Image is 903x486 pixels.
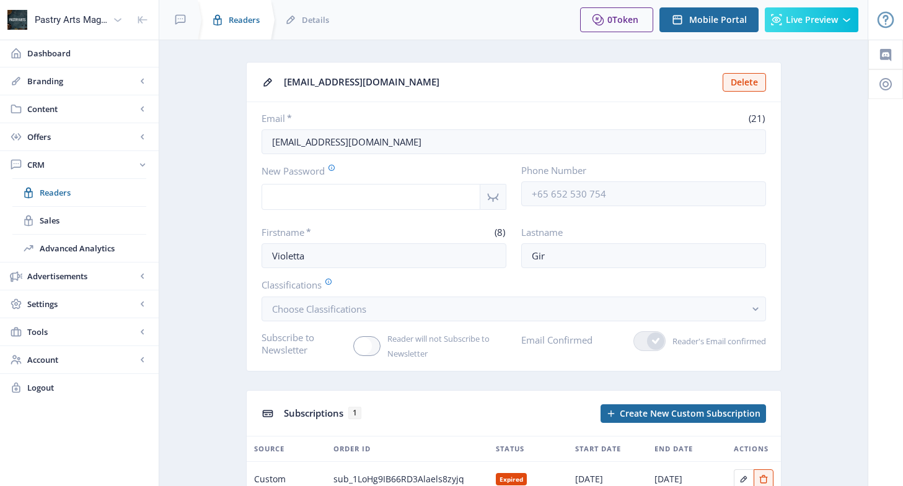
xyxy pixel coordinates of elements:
[27,131,136,143] span: Offers
[659,7,759,32] button: Mobile Portal
[521,164,756,176] label: Phone Number
[765,7,858,32] button: Live Preview
[496,441,524,456] span: Status
[262,164,496,178] label: New Password
[27,381,149,394] span: Logout
[262,278,756,292] label: Classifications
[521,181,766,206] input: +65 652 530 754
[734,441,769,456] span: Actions
[262,129,766,154] input: Enter reader’s email
[689,15,747,25] span: Mobile Portal
[27,47,149,59] span: Dashboard
[272,303,366,315] span: Choose Classifications
[284,407,343,419] span: Subscriptions
[723,73,766,92] button: Delete
[381,331,506,361] span: Reader will not Subscribe to Newsletter
[35,6,108,33] div: Pastry Arts Magazine
[575,441,621,456] span: Start Date
[262,331,344,356] label: Subscribe to Newsletter
[580,7,653,32] button: 0Token
[654,441,693,456] span: End Date
[40,214,146,227] span: Sales
[601,404,766,423] button: Create New Custom Subscription
[27,298,136,310] span: Settings
[521,226,756,238] label: Lastname
[262,297,766,321] button: Choose Classifications
[262,112,509,124] label: Email
[7,10,27,30] img: properties.app_icon.png
[27,158,136,171] span: CRM
[333,441,371,456] span: Order ID
[666,334,766,349] span: Reader's Email confirmed
[262,243,506,268] input: Enter reader’s firstname
[229,14,260,26] span: Readers
[521,243,766,268] input: Enter reader’s lastname
[521,331,592,349] label: Email Confirmed
[27,103,136,115] span: Content
[12,179,146,206] a: Readers
[27,354,136,366] span: Account
[262,226,379,238] label: Firstname
[612,14,638,25] span: Token
[254,441,284,456] span: Source
[40,242,146,254] span: Advanced Analytics
[12,235,146,262] a: Advanced Analytics
[747,112,766,124] span: (21)
[27,75,136,87] span: Branding
[40,186,146,199] span: Readers
[480,184,506,210] nb-icon: Show password
[27,270,136,282] span: Advertisements
[12,207,146,234] a: Sales
[493,226,506,238] span: (8)
[620,409,760,419] span: Create New Custom Subscription
[786,15,838,25] span: Live Preview
[593,404,766,423] a: New page
[27,326,136,338] span: Tools
[302,14,329,26] span: Details
[348,407,361,419] span: 1
[284,72,715,92] div: [EMAIL_ADDRESS][DOMAIN_NAME]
